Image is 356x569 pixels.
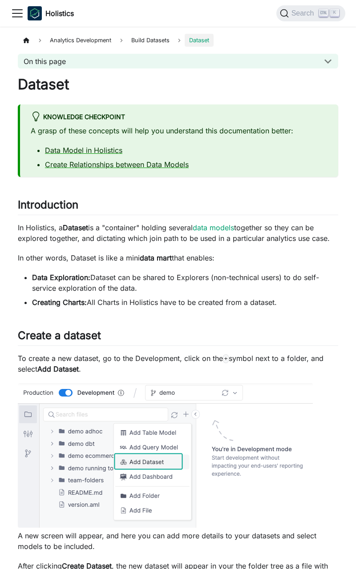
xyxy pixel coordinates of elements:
a: data models [193,223,234,232]
b: Holistics [45,8,74,19]
nav: Breadcrumbs [18,34,338,47]
strong: data mart [140,253,172,262]
p: In Holistics, a is a "container" holding several together so they can be explored together, and d... [18,222,338,244]
p: A grasp of these concepts will help you understand this documentation better: [31,125,328,136]
kbd: K [330,9,339,17]
code: + [223,354,229,363]
a: Home page [18,34,35,47]
li: Dataset can be shared to Explorers (non-technical users) to do self-service exploration of the data. [32,272,338,293]
p: In other words, Dataset is like a mini that enables: [18,252,338,263]
img: Holistics [28,6,42,20]
h2: Introduction [18,198,338,215]
button: Search (Ctrl+K) [276,5,345,21]
button: On this page [18,54,338,68]
strong: Add Dataset [37,365,79,373]
span: Build Datasets [127,34,174,47]
button: Toggle navigation bar [11,7,24,20]
a: Create Relationships between Data Models [45,160,189,169]
h1: Dataset [18,76,338,93]
span: Analytics Development [45,34,116,47]
span: Dataset [185,34,214,47]
li: All Charts in Holistics have to be created from a dataset. [32,297,338,308]
strong: Dataset [63,223,88,232]
p: A new screen will appear, and here you can add more details to your datasets and select models to... [18,530,338,552]
strong: Creating Charts: [32,298,87,307]
a: HolisticsHolistics [28,6,74,20]
a: Data Model in Holistics [45,146,122,155]
strong: Data Exploration: [32,273,90,282]
span: Search [289,9,320,17]
p: To create a new dataset, go to the Development, click on the symbol next to a folder, and select . [18,353,338,374]
div: Knowledge Checkpoint [31,112,328,123]
h2: Create a dataset [18,329,338,346]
